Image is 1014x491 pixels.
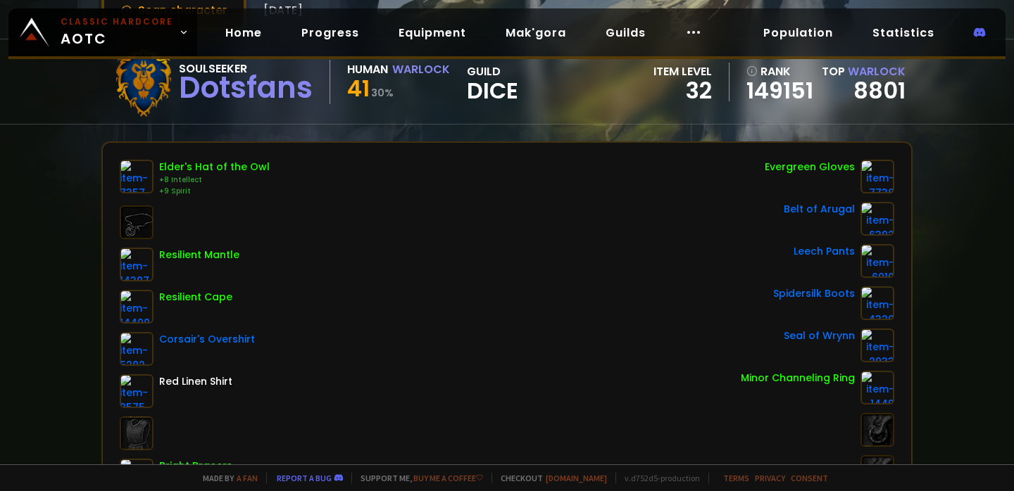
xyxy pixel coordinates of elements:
small: Classic Hardcore [61,15,173,28]
a: 149151 [746,80,813,101]
img: item-14397 [120,248,154,281]
a: Home [214,18,273,47]
img: item-5202 [120,332,154,366]
img: item-4320 [860,286,894,320]
div: Leech Pants [794,244,855,259]
div: Minor Channeling Ring [741,371,855,385]
a: Buy me a coffee [413,473,483,483]
div: Seal of Wrynn [784,329,855,343]
a: Report a bug [277,473,332,483]
div: 32 [653,80,712,101]
a: Classic HardcoreAOTC [8,8,197,56]
div: Red Linen Shirt [159,374,232,389]
img: item-6392 [860,202,894,236]
div: Spidersilk Boots [773,286,855,301]
div: +8 Intellect [159,174,270,186]
span: Checkout [492,473,607,483]
span: Warlock [848,63,906,79]
a: [DOMAIN_NAME] [546,473,607,483]
span: AOTC [61,15,173,49]
a: Statistics [861,18,946,47]
a: Terms [723,473,749,483]
span: Support me, [351,473,483,483]
small: 30 % [371,86,394,100]
span: 41 [347,72,370,104]
div: Corsair's Overshirt [159,332,255,347]
a: 8801 [853,75,906,106]
div: Resilient Mantle [159,248,239,262]
img: item-2933 [860,329,894,362]
a: Equipment [387,18,477,47]
div: Soulseeker [179,60,313,77]
img: item-14400 [120,290,154,324]
img: item-2575 [120,374,154,408]
div: rank [746,63,813,80]
img: item-7738 [860,160,894,193]
a: Mak'gora [494,18,577,47]
div: Dotsfans [179,77,313,98]
div: Elder's Hat of the Owl [159,160,270,174]
div: +9 Spirit [159,186,270,197]
img: item-7357 [120,160,154,193]
div: Belt of Arugal [784,202,855,217]
a: Population [752,18,844,47]
span: [DATE] [263,1,303,19]
span: v. d752d5 - production [615,473,700,483]
a: Consent [791,473,828,483]
a: Guilds [594,18,657,47]
div: item level [653,63,712,80]
div: Human [347,60,388,78]
img: item-1449 [860,371,894,404]
div: Top [822,63,906,80]
div: guild [467,63,518,101]
a: Progress [290,18,370,47]
div: Resilient Cape [159,290,232,305]
a: Privacy [755,473,785,483]
span: Dice [467,80,518,101]
div: Evergreen Gloves [765,160,855,174]
span: Made by [194,473,258,483]
div: Bright Bracers [159,459,232,473]
img: item-6910 [860,244,894,278]
div: Warlock [392,60,450,78]
a: a fan [237,473,258,483]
